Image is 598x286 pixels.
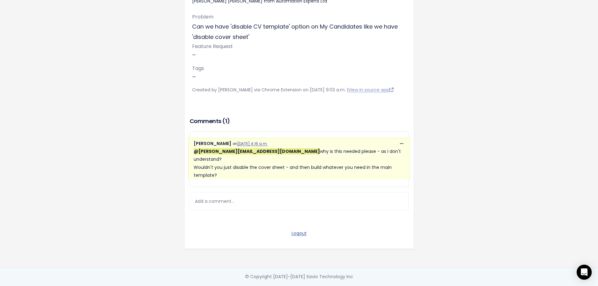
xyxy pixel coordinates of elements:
span: Problem [192,13,213,20]
h3: Comments ( ) [190,117,409,126]
span: Feature Request [192,43,233,50]
p: Can we have 'disable CV template' option on My Candidates like we have 'disable cover sheet' [192,22,406,42]
span: 1 [225,117,227,125]
a: Logout [292,230,307,236]
p: — [192,42,406,59]
a: View in source app [348,87,394,93]
div: © Copyright [DATE]-[DATE] Savio Technology Inc [245,273,353,281]
span: Lyndsay Stanley [194,148,320,154]
span: on [233,141,268,146]
span: Tags [192,65,204,72]
span: [PERSON_NAME] [194,140,231,147]
a: [DATE] 4:16 a.m. [237,141,268,146]
div: Open Intercom Messenger [577,265,592,280]
p: why is this needed please - as I don't understand? Wouldn't you just disable the cover sheet - an... [194,148,405,179]
span: Created by [PERSON_NAME] via Chrome Extension on [DATE] 9:03 a.m. | [192,87,394,93]
p: — [192,64,406,81]
div: Add a comment... [190,192,409,211]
